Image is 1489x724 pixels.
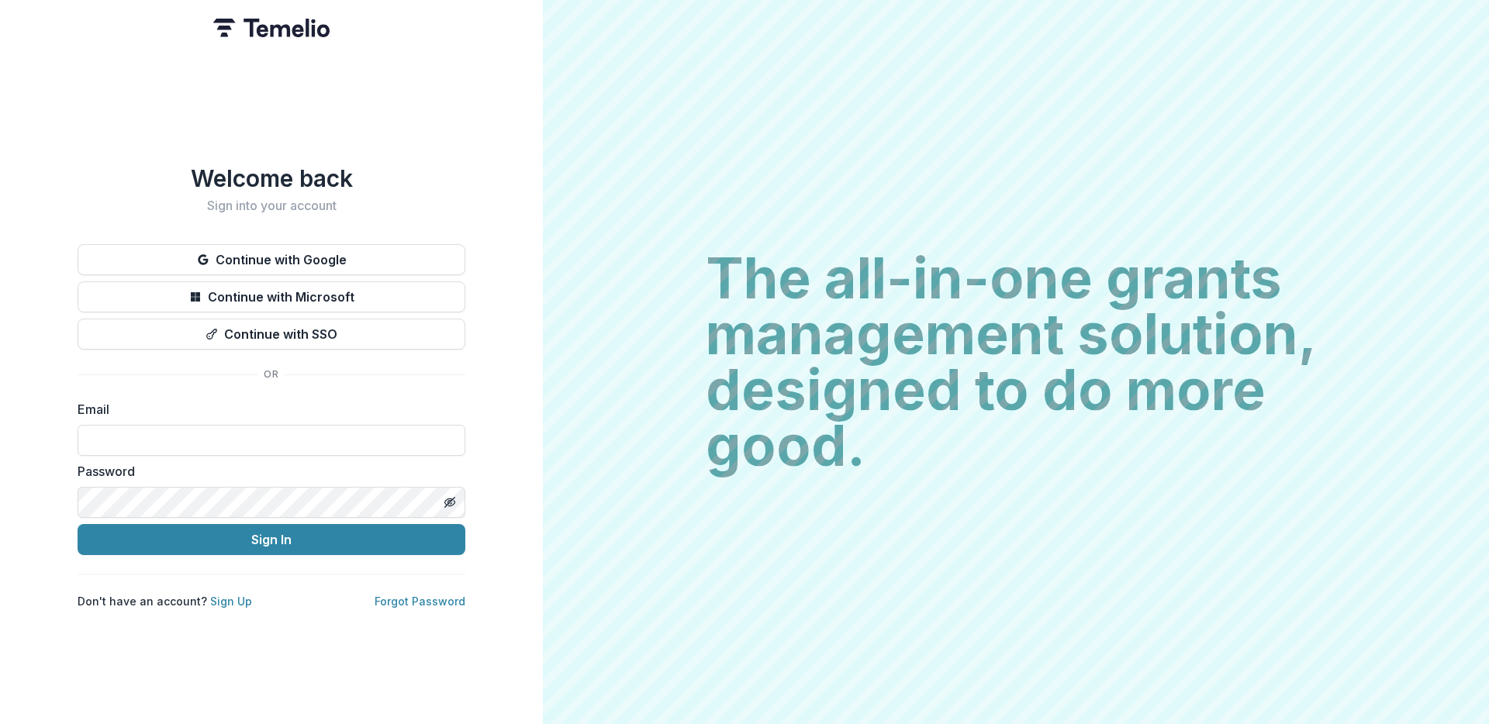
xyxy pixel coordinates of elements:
a: Sign Up [210,595,252,608]
label: Email [78,400,456,419]
button: Continue with SSO [78,319,465,350]
img: Temelio [213,19,330,37]
button: Sign In [78,524,465,555]
a: Forgot Password [375,595,465,608]
button: Toggle password visibility [437,490,462,515]
h2: Sign into your account [78,198,465,213]
p: Don't have an account? [78,593,252,609]
button: Continue with Microsoft [78,281,465,312]
h1: Welcome back [78,164,465,192]
label: Password [78,462,456,481]
button: Continue with Google [78,244,465,275]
